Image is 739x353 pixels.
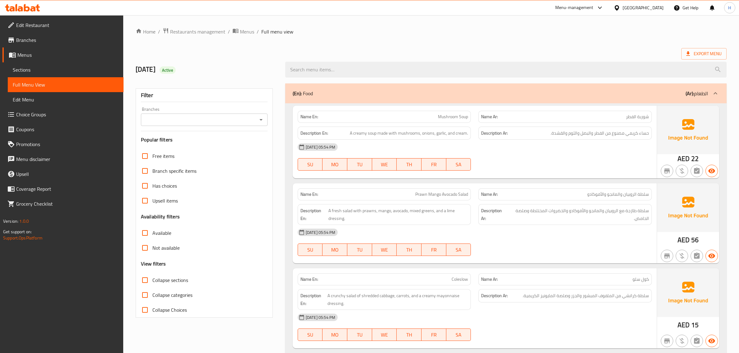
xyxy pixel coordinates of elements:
[661,165,673,177] button: Not branch specific item
[372,328,397,341] button: WE
[303,230,338,235] span: [DATE] 05:54 PM
[686,89,694,98] b: (Ar):
[13,81,119,88] span: Full Menu View
[446,328,471,341] button: SA
[350,129,468,137] span: A creamy soup made with mushrooms, onions, garlic, and cream.
[508,207,649,222] span: سلطة طازجة مع الروبيان والمانجو والأفوكادو والخضروات المختلطة وصلصة الحامض.
[347,244,372,256] button: TU
[16,200,119,208] span: Grocery Checklist
[300,276,318,283] strong: Name En:
[13,66,119,74] span: Sections
[303,315,338,320] span: [DATE] 05:54 PM
[397,244,421,256] button: TH
[3,228,32,236] span: Get support on:
[481,292,508,300] strong: Description Ar:
[678,319,690,331] span: AED
[424,160,444,169] span: FR
[232,28,254,36] a: Menus
[421,158,446,171] button: FR
[705,165,718,177] button: Available
[657,106,719,154] img: Ae5nvW7+0k+MAAAAAElFTkSuQmCC
[298,244,323,256] button: SU
[449,160,469,169] span: SA
[152,229,171,237] span: Available
[322,328,347,341] button: MO
[626,114,649,120] span: شوربة الفطر
[681,48,727,60] span: Export Menu
[322,244,347,256] button: MO
[240,28,254,35] span: Menus
[300,114,318,120] strong: Name En:
[661,250,673,262] button: Not branch specific item
[438,114,468,120] span: Mushroom Soup
[676,165,688,177] button: Purchased item
[300,245,320,254] span: SU
[523,292,649,300] span: سلطة كرانشي من الملفوف المبشور والجزر وصلصة المايونيز الكريمية.
[686,50,722,58] span: Export Menu
[152,291,192,299] span: Collapse categories
[2,47,124,62] a: Menus
[8,92,124,107] a: Edit Menu
[415,191,468,198] span: Prawn Mango Avocado Salad
[136,28,727,36] nav: breadcrumb
[136,65,278,74] h2: [DATE]
[300,292,327,307] strong: Description En:
[163,28,225,36] a: Restaurants management
[322,158,347,171] button: MO
[587,191,649,198] span: سلطة الروبيان والمانجو والأفوكادو
[2,18,124,33] a: Edit Restaurant
[691,165,703,177] button: Not has choices
[449,330,469,339] span: SA
[481,129,508,137] strong: Description Ar:
[350,330,370,339] span: TU
[300,129,328,137] strong: Description En:
[623,4,664,11] div: [GEOGRAPHIC_DATA]
[2,152,124,167] a: Menu disclaimer
[481,191,498,198] strong: Name Ar:
[449,245,469,254] span: SA
[328,207,468,222] span: A fresh salad with prawns, mango, avocado, mixed greens, and a lime dressing.
[691,234,699,246] span: 56
[300,191,318,198] strong: Name En:
[325,330,345,339] span: MO
[2,33,124,47] a: Branches
[686,90,708,97] p: الطعام
[691,250,703,262] button: Not has choices
[399,160,419,169] span: TH
[3,234,43,242] a: Support.OpsPlatform
[728,4,731,11] span: H
[397,328,421,341] button: TH
[421,244,446,256] button: FR
[691,335,703,347] button: Not has choices
[152,197,178,204] span: Upsell items
[446,158,471,171] button: SA
[2,107,124,122] a: Choice Groups
[13,96,119,103] span: Edit Menu
[257,28,259,35] li: /
[678,234,690,246] span: AED
[19,217,29,225] span: 1.0.0
[350,160,370,169] span: TU
[452,276,468,283] span: Coleslow
[325,245,345,254] span: MO
[8,62,124,77] a: Sections
[170,28,225,35] span: Restaurants management
[152,182,177,190] span: Has choices
[152,152,174,160] span: Free items
[303,144,338,150] span: [DATE] 05:54 PM
[691,153,699,165] span: 22
[705,335,718,347] button: Available
[657,183,719,232] img: Ae5nvW7+0k+MAAAAAElFTkSuQmCC
[350,245,370,254] span: TU
[298,328,323,341] button: SU
[141,89,268,102] div: Filter
[2,181,124,196] a: Coverage Report
[228,28,230,35] li: /
[293,90,313,97] p: Food
[446,244,471,256] button: SA
[261,28,293,35] span: Full menu view
[691,319,699,331] span: 15
[551,129,649,137] span: حساء كريمي مصنوع من الفطر والبصل والثوم والقشدة.
[152,167,196,175] span: Branch specific items
[424,245,444,254] span: FR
